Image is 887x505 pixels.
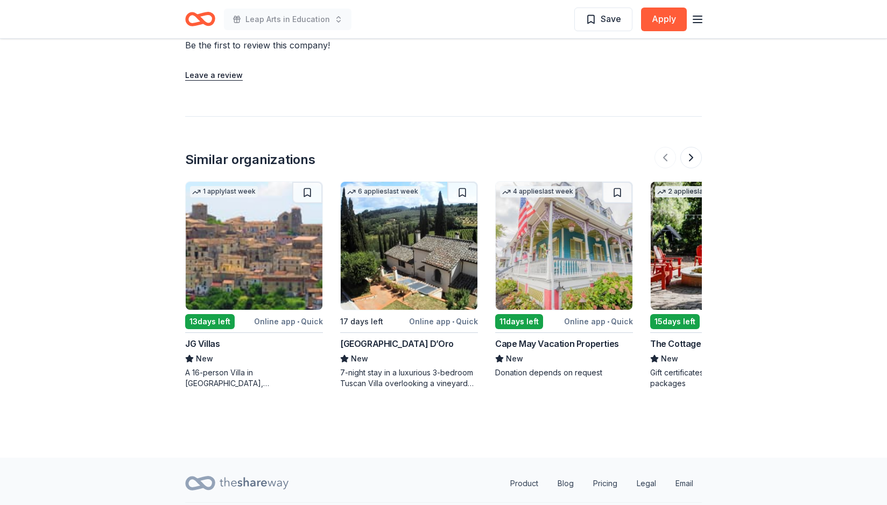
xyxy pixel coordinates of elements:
[340,181,478,389] a: Image for Villa Sogni D’Oro6 applieslast week17 days leftOnline app•Quick[GEOGRAPHIC_DATA] D’OroN...
[190,186,258,197] div: 1 apply last week
[185,314,235,329] div: 13 days left
[297,317,299,326] span: •
[186,182,322,310] img: Image for JG Villas
[651,182,787,310] img: Image for The Cottages of Napa Valley
[452,317,454,326] span: •
[650,367,788,389] div: Gift certificates/accommodation packages
[340,367,478,389] div: 7-night stay in a luxurious 3-bedroom Tuscan Villa overlooking a vineyard and the ancient walled ...
[495,367,633,378] div: Donation depends on request
[351,352,368,365] span: New
[574,8,632,31] button: Save
[601,12,621,26] span: Save
[185,39,461,52] div: Be the first to review this company!
[495,337,619,350] div: Cape May Vacation Properties
[340,337,454,350] div: [GEOGRAPHIC_DATA] D’Oro
[655,186,730,197] div: 2 applies last week
[341,182,477,310] img: Image for Villa Sogni D’Oro
[185,337,220,350] div: JG Villas
[245,13,330,26] span: Leap Arts in Education
[185,181,323,389] a: Image for JG Villas1 applylast week13days leftOnline app•QuickJG VillasNewA 16-person Villa in [G...
[650,181,788,389] a: Image for The Cottages of Napa Valley2 applieslast week15days leftOnline app•QuickThe Cottages of...
[661,352,678,365] span: New
[185,151,315,168] div: Similar organizations
[564,315,633,328] div: Online app Quick
[502,473,547,494] a: Product
[409,315,478,328] div: Online app Quick
[224,9,351,30] button: Leap Arts in Education
[641,8,687,31] button: Apply
[254,315,323,328] div: Online app Quick
[506,352,523,365] span: New
[340,315,383,328] div: 17 days left
[495,181,633,378] a: Image for Cape May Vacation Properties4 applieslast week11days leftOnline app•QuickCape May Vacat...
[496,182,632,310] img: Image for Cape May Vacation Properties
[495,314,543,329] div: 11 days left
[585,473,626,494] a: Pricing
[502,473,702,494] nav: quick links
[607,317,609,326] span: •
[628,473,665,494] a: Legal
[500,186,575,197] div: 4 applies last week
[345,186,420,197] div: 6 applies last week
[650,314,700,329] div: 15 days left
[549,473,582,494] a: Blog
[185,6,215,32] a: Home
[196,352,213,365] span: New
[667,473,702,494] a: Email
[185,367,323,389] div: A 16-person Villa in [GEOGRAPHIC_DATA], [GEOGRAPHIC_DATA], [GEOGRAPHIC_DATA] for 7days/6nights (R...
[650,337,788,350] div: The Cottages of [GEOGRAPHIC_DATA]
[185,69,243,82] button: Leave a review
